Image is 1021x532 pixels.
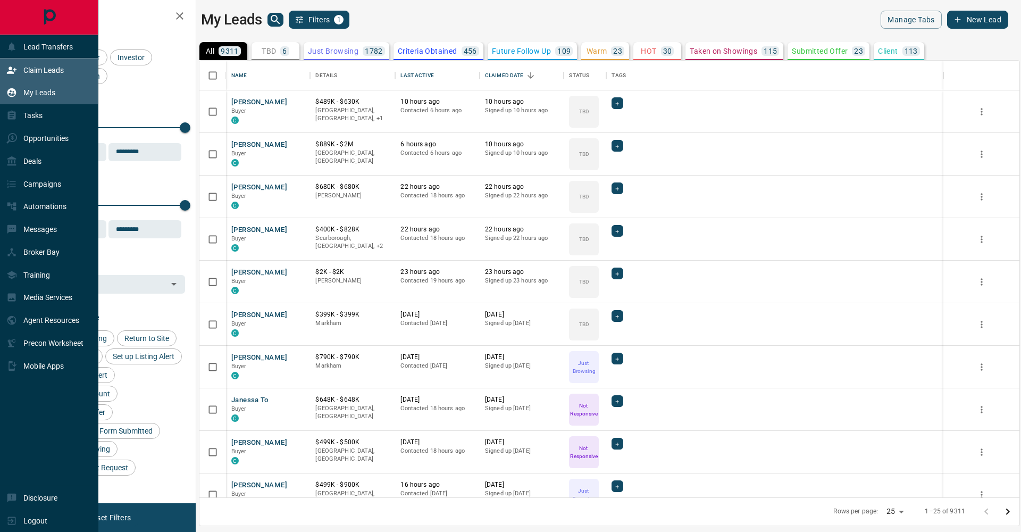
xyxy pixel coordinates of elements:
p: Rows per page: [833,507,878,516]
p: [GEOGRAPHIC_DATA], [GEOGRAPHIC_DATA] [315,447,390,463]
p: 109 [557,47,571,55]
div: Status [569,61,589,90]
p: Markham [315,362,390,370]
p: 23 [854,47,863,55]
p: $499K - $900K [315,480,390,489]
div: 25 [882,504,908,519]
p: 22 hours ago [400,225,474,234]
span: + [615,396,619,406]
span: + [615,438,619,449]
div: condos.ca [231,287,239,294]
p: $499K - $500K [315,438,390,447]
p: $648K - $648K [315,395,390,404]
p: 30 [663,47,672,55]
p: Contacted [DATE] [400,319,474,328]
span: + [615,183,619,194]
p: Criteria Obtained [398,47,457,55]
p: 456 [464,47,477,55]
p: Signed up [DATE] [485,319,558,328]
span: + [615,481,619,492]
p: Signed up 23 hours ago [485,277,558,285]
div: condos.ca [231,414,239,422]
p: 23 hours ago [400,268,474,277]
div: Investor [110,49,152,65]
button: more [974,444,990,460]
button: Filters1 [289,11,350,29]
p: Client [878,47,898,55]
p: 10 hours ago [485,140,558,149]
p: 9311 [221,47,239,55]
p: [GEOGRAPHIC_DATA], [GEOGRAPHIC_DATA] [315,489,390,506]
p: 1782 [365,47,383,55]
div: + [612,395,623,407]
div: Last Active [400,61,433,90]
div: condos.ca [231,372,239,379]
button: [PERSON_NAME] [231,310,287,320]
p: Signed up [DATE] [485,489,558,498]
span: Buyer [231,405,247,412]
p: [DATE] [485,395,558,404]
button: more [974,104,990,120]
button: more [974,146,990,162]
div: + [612,97,623,109]
span: Buyer [231,193,247,199]
p: $400K - $828K [315,225,390,234]
div: Tags [606,61,943,90]
div: Name [226,61,310,90]
p: 23 hours ago [485,268,558,277]
p: TBD [579,320,589,328]
p: Future Follow Up [492,47,551,55]
span: Buyer [231,491,247,497]
div: Claimed Date [480,61,564,90]
p: Contacted 19 hours ago [400,277,474,285]
div: Status [564,61,606,90]
button: more [974,487,990,503]
p: [DATE] [485,353,558,362]
p: Just Browsing [308,47,358,55]
span: Buyer [231,235,247,242]
p: [DATE] [400,395,474,404]
span: Buyer [231,150,247,157]
p: TBD [579,235,589,243]
div: condos.ca [231,159,239,167]
p: HOT [641,47,656,55]
span: Buyer [231,363,247,370]
p: 16 hours ago [400,480,474,489]
button: [PERSON_NAME] [231,353,287,363]
span: Buyer [231,320,247,327]
div: + [612,438,623,450]
p: Contacted 18 hours ago [400,447,474,455]
button: search button [267,13,283,27]
p: $399K - $399K [315,310,390,319]
button: Go to next page [997,501,1018,522]
div: Details [310,61,395,90]
p: [PERSON_NAME] [315,192,390,200]
p: Not Responsive [570,444,598,460]
span: 1 [335,16,342,23]
button: [PERSON_NAME] [231,268,287,278]
p: 6 hours ago [400,140,474,149]
p: Signed up [DATE] [485,362,558,370]
p: Contacted 18 hours ago [400,192,474,200]
p: [DATE] [400,310,474,319]
div: condos.ca [231,202,239,209]
p: Contacted 18 hours ago [400,404,474,413]
p: $2K - $2K [315,268,390,277]
button: Sort [523,68,538,83]
div: condos.ca [231,457,239,464]
button: more [974,231,990,247]
span: Investor [114,53,148,62]
p: 6 [282,47,287,55]
div: Details [315,61,337,90]
button: more [974,317,990,332]
div: condos.ca [231,244,239,252]
button: Janessa To [231,395,269,405]
button: Open [166,277,181,292]
span: + [615,353,619,364]
p: [GEOGRAPHIC_DATA], [GEOGRAPHIC_DATA] [315,404,390,421]
p: All [206,47,214,55]
p: Markham [315,319,390,328]
div: + [612,310,623,322]
p: $790K - $790K [315,353,390,362]
button: New Lead [947,11,1008,29]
